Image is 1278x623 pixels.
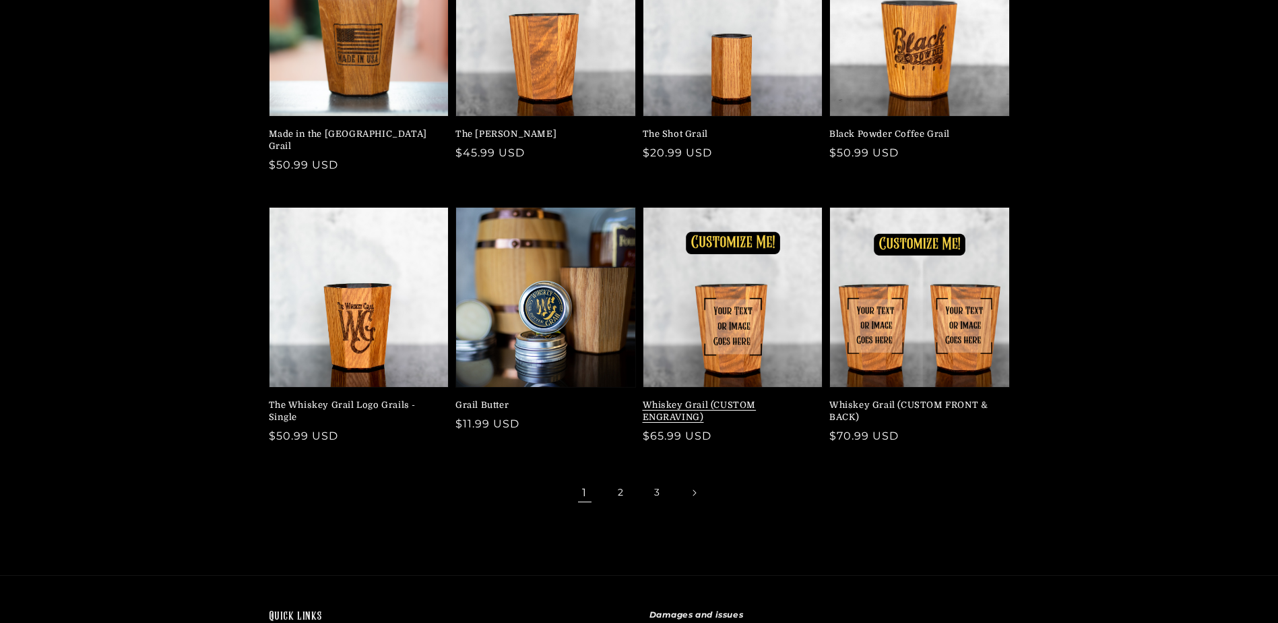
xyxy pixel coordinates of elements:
a: The Whiskey Grail Logo Grails - Single [269,399,441,423]
nav: Pagination [269,478,1010,508]
a: Black Powder Coffee Grail [829,128,1002,140]
a: Whiskey Grail (CUSTOM ENGRAVING) [643,399,815,423]
a: The Shot Grail [643,128,815,140]
a: Page 3 [643,478,672,508]
a: Page 2 [606,478,636,508]
span: Page 1 [570,478,600,508]
a: Made in the [GEOGRAPHIC_DATA] Grail [269,128,441,152]
a: Grail Butter [455,399,628,411]
a: The [PERSON_NAME] [455,128,628,140]
strong: Damages and issues [649,610,744,620]
a: Next page [679,478,709,508]
a: Whiskey Grail (CUSTOM FRONT & BACK) [829,399,1002,423]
